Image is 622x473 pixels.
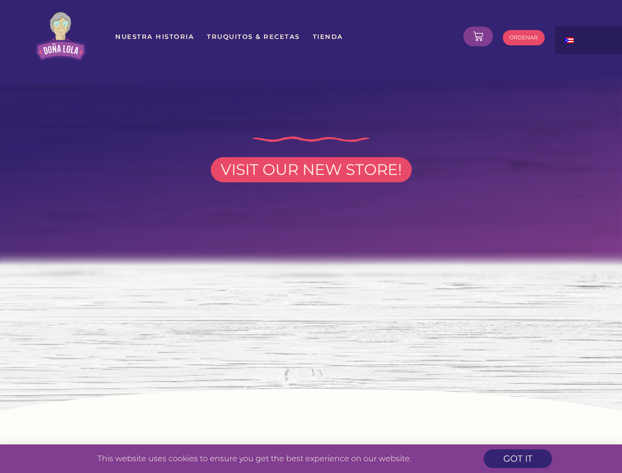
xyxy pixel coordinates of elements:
[503,454,532,463] span: got it
[206,28,300,45] a: Truquitos & Recetas
[312,28,344,45] a: Tienda
[503,30,545,45] a: ORDENAR
[252,136,370,142] img: divider
[509,35,538,40] span: ORDENAR
[565,37,574,43] img: Spanish
[35,455,474,463] p: This website uses cookies to ensure you get the best experience on our website.
[484,449,552,468] a: got it
[115,28,195,45] a: Nuestra Historia
[115,28,456,45] nav: Menu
